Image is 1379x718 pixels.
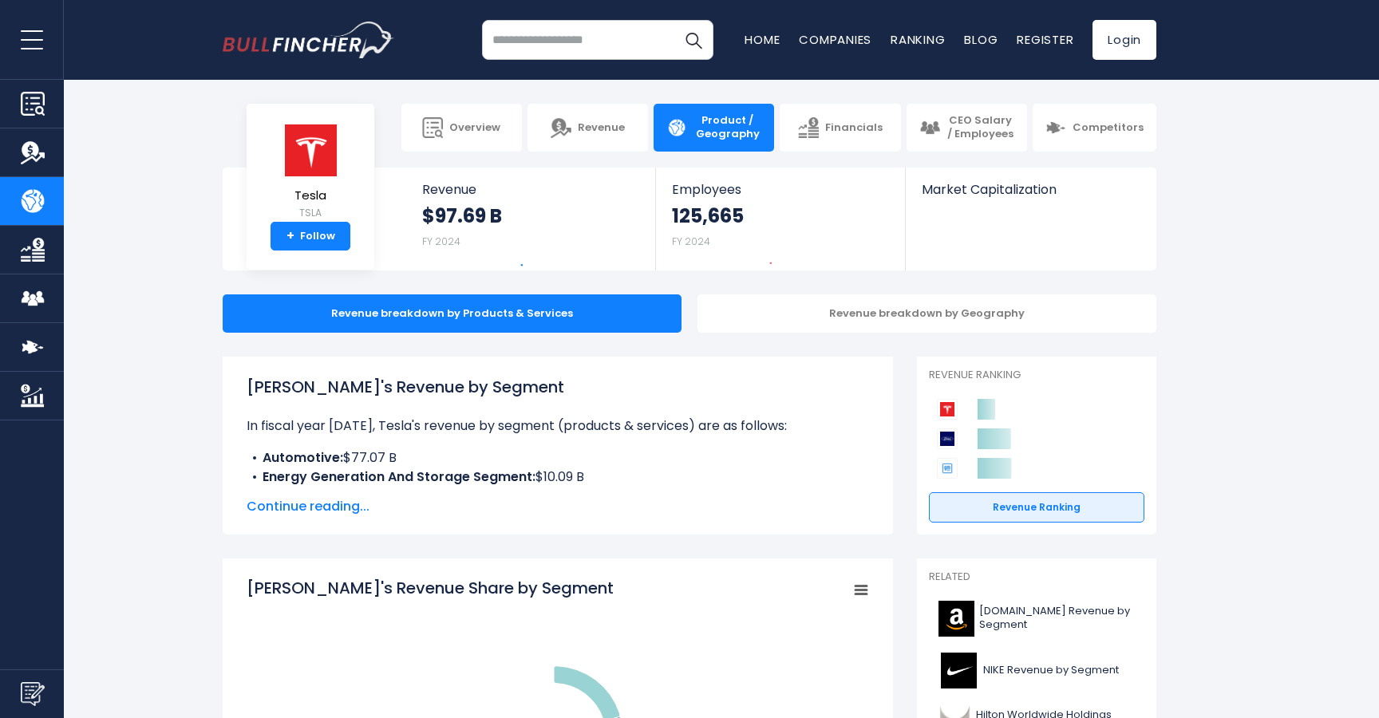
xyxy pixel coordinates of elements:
[937,399,958,420] img: Tesla competitors logo
[401,104,522,152] a: Overview
[422,203,502,228] strong: $97.69 B
[906,168,1155,224] a: Market Capitalization
[247,497,869,516] span: Continue reading...
[282,123,339,223] a: Tesla TSLA
[223,22,394,58] img: bullfincher logo
[964,31,998,48] a: Blog
[449,121,500,135] span: Overview
[283,189,338,203] span: Tesla
[1073,121,1144,135] span: Competitors
[937,458,958,479] img: General Motors Company competitors logo
[263,467,535,486] b: Energy Generation And Storage Segment:
[907,104,1027,152] a: CEO Salary / Employees
[223,294,682,333] div: Revenue breakdown by Products & Services
[247,467,869,487] li: $10.09 B
[979,605,1135,632] span: [DOMAIN_NAME] Revenue by Segment
[929,369,1144,382] p: Revenue Ranking
[286,229,294,243] strong: +
[271,222,350,251] a: +Follow
[223,22,394,58] a: Go to homepage
[983,664,1119,677] span: NIKE Revenue by Segment
[938,601,974,637] img: AMZN logo
[1033,104,1156,152] a: Competitors
[780,104,900,152] a: Financials
[672,235,710,248] small: FY 2024
[422,235,460,248] small: FY 2024
[578,121,625,135] span: Revenue
[938,653,978,688] img: NKE logo
[1017,31,1073,48] a: Register
[422,182,640,197] span: Revenue
[406,168,656,270] a: Revenue $97.69 B FY 2024
[825,121,883,135] span: Financials
[922,182,1139,197] span: Market Capitalization
[946,114,1014,141] span: CEO Salary / Employees
[283,206,338,220] small: TSLA
[745,31,780,48] a: Home
[1093,20,1156,60] a: Login
[929,570,1144,584] p: Related
[654,104,774,152] a: Product / Geography
[674,20,713,60] button: Search
[263,448,343,467] b: Automotive:
[929,597,1144,641] a: [DOMAIN_NAME] Revenue by Segment
[672,182,888,197] span: Employees
[247,375,869,399] h1: [PERSON_NAME]'s Revenue by Segment
[929,649,1144,692] a: NIKE Revenue by Segment
[929,492,1144,523] a: Revenue Ranking
[937,428,958,449] img: Ford Motor Company competitors logo
[247,448,869,467] li: $77.07 B
[697,294,1156,333] div: Revenue breakdown by Geography
[247,416,869,436] p: In fiscal year [DATE], Tesla's revenue by segment (products & services) are as follows:
[891,31,945,48] a: Ranking
[656,168,904,270] a: Employees 125,665 FY 2024
[247,577,614,599] tspan: [PERSON_NAME]'s Revenue Share by Segment
[693,114,761,141] span: Product / Geography
[799,31,871,48] a: Companies
[672,203,744,228] strong: 125,665
[527,104,648,152] a: Revenue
